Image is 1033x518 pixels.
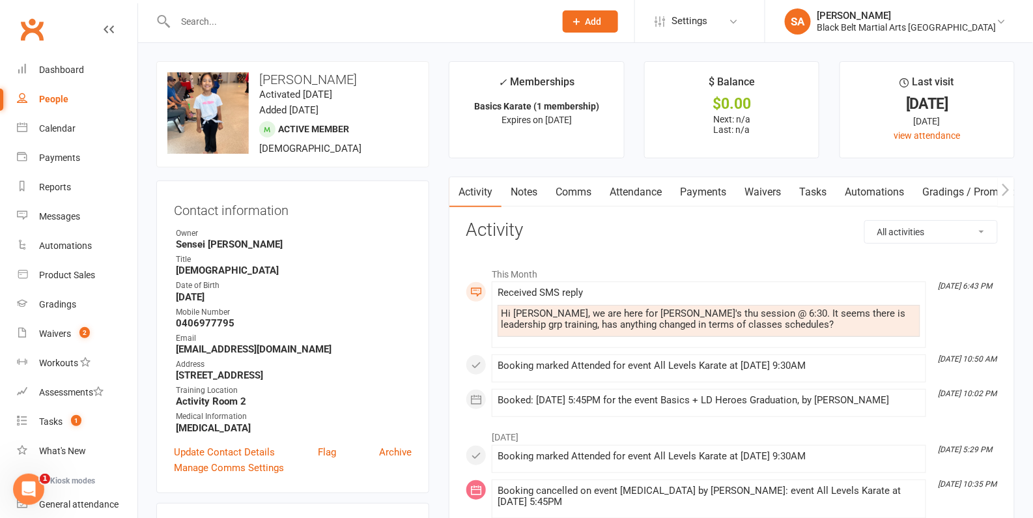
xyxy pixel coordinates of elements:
a: Update Contact Details [174,444,275,460]
span: 2 [79,327,90,338]
div: Received SMS reply [498,287,920,298]
a: Waivers [735,177,790,207]
a: Assessments [17,378,137,407]
div: Email [176,332,412,345]
div: What's New [39,446,86,456]
a: What's New [17,437,137,466]
div: Calendar [39,123,76,134]
div: Tasks [39,416,63,427]
a: Payments [671,177,735,207]
div: Automations [39,240,92,251]
a: Notes [502,177,546,207]
strong: Sensei [PERSON_NAME] [176,238,412,250]
div: General attendance [39,499,119,510]
div: Messages [39,211,80,222]
strong: [EMAIL_ADDRESS][DOMAIN_NAME] [176,343,412,355]
h3: Activity [466,220,998,240]
a: Automations [17,231,137,261]
div: Booking cancelled on event [MEDICAL_DATA] by [PERSON_NAME]: event All Levels Karate at [DATE] 5:45PM [498,485,920,508]
a: Comms [546,177,601,207]
div: People [39,94,68,104]
i: [DATE] 5:29 PM [939,445,993,454]
div: Booking marked Attended for event All Levels Karate at [DATE] 9:30AM [498,360,920,371]
div: $0.00 [657,97,807,111]
time: Activated [DATE] [259,89,332,100]
div: [DATE] [852,97,1002,111]
a: Waivers 2 [17,319,137,349]
span: Expires on [DATE] [502,115,572,125]
div: Mobile Number [176,306,412,319]
a: Manage Comms Settings [174,460,284,476]
span: 1 [71,415,81,426]
div: Assessments [39,387,104,397]
div: [PERSON_NAME] [817,10,997,22]
li: This Month [466,261,998,281]
div: Dashboard [39,65,84,75]
span: [DEMOGRAPHIC_DATA] [259,143,361,154]
span: Settings [672,7,707,36]
img: image1733528765.png [167,72,249,154]
strong: [MEDICAL_DATA] [176,422,412,434]
a: Dashboard [17,55,137,85]
div: Reports [39,182,71,192]
li: [DATE] [466,424,998,444]
div: Title [176,253,412,266]
span: 1 [40,474,50,484]
a: Product Sales [17,261,137,290]
time: Added [DATE] [259,104,318,116]
div: Date of Birth [176,280,412,292]
a: Automations [836,177,913,207]
div: Memberships [498,74,574,98]
a: Activity [449,177,502,207]
div: [DATE] [852,114,1002,128]
p: Next: n/a Last: n/a [657,114,807,135]
i: ✓ [498,76,507,89]
div: Owner [176,227,412,240]
strong: [DATE] [176,291,412,303]
span: Active member [278,124,349,134]
a: Gradings [17,290,137,319]
div: Booked: [DATE] 5:45PM for the event Basics + LD Heroes Graduation, by [PERSON_NAME] [498,395,920,406]
i: [DATE] 10:35 PM [939,480,997,489]
a: Messages [17,202,137,231]
a: Reports [17,173,137,202]
div: Workouts [39,358,78,368]
strong: [DEMOGRAPHIC_DATA] [176,265,412,276]
strong: Basics Karate (1 membership) [474,101,599,111]
div: Last visit [900,74,954,97]
div: $ Balance [709,74,755,97]
div: SA [785,8,811,35]
a: Archive [379,444,412,460]
div: Waivers [39,328,71,339]
a: Flag [318,444,336,460]
div: Gradings [39,299,76,309]
div: Booking marked Attended for event All Levels Karate at [DATE] 9:30AM [498,451,920,462]
a: Calendar [17,114,137,143]
strong: 0406977795 [176,317,412,329]
strong: Activity Room 2 [176,396,412,407]
div: Training Location [176,384,412,397]
div: Address [176,358,412,371]
div: Black Belt Martial Arts [GEOGRAPHIC_DATA] [817,22,997,33]
span: Add [586,16,602,27]
i: [DATE] 6:43 PM [939,281,993,291]
a: People [17,85,137,114]
div: Hi [PERSON_NAME], we are here for [PERSON_NAME]'s thu session @ 6:30. It seems there is leadershi... [501,308,917,330]
input: Search... [171,12,546,31]
a: Workouts [17,349,137,378]
a: Tasks [790,177,836,207]
div: Product Sales [39,270,95,280]
strong: [STREET_ADDRESS] [176,369,412,381]
iframe: Intercom live chat [13,474,44,505]
a: Payments [17,143,137,173]
i: [DATE] 10:02 PM [939,389,997,398]
h3: [PERSON_NAME] [167,72,418,87]
a: view attendance [894,130,960,141]
div: Payments [39,152,80,163]
i: [DATE] 10:50 AM [939,354,997,364]
a: Tasks 1 [17,407,137,437]
a: Clubworx [16,13,48,46]
h3: Contact information [174,198,412,218]
a: Attendance [601,177,671,207]
button: Add [563,10,618,33]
